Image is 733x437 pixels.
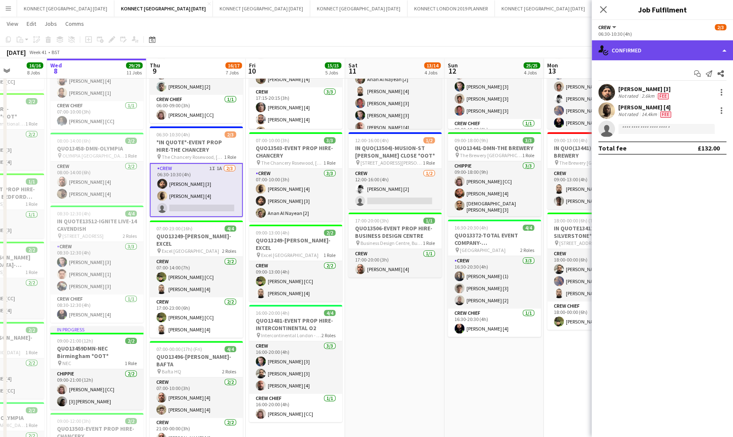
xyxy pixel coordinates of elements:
span: Comms [65,20,84,27]
span: Thu [150,62,160,69]
span: 2/2 [26,327,37,333]
h3: QUO13458-DMN-OLYMPIA [50,145,143,152]
span: 09:00-12:00 (3h) [57,418,91,424]
button: KONNECT [GEOGRAPHIC_DATA] [DATE] [310,0,407,17]
app-card-role: Crew2/208:00-14:00 (6h)[PERSON_NAME] [4][PERSON_NAME] [4] [50,162,143,202]
app-card-role: Crew1/117:00-20:00 (3h)[PERSON_NAME] [4] [348,249,442,277]
div: 07:00-10:00 (3h)3/3QUO13503-EVENT PROP HIRE-CHANCERY The Chancery Rosewood, [STREET_ADDRESS]1 Rol... [249,132,342,221]
span: Business Design Centre, Business Design Centre - Queuing System in Place, [STREET_ADDRESS] [360,240,423,246]
span: 2/2 [26,247,37,253]
span: 1 Role [125,360,137,366]
app-job-card: 09:00-13:00 (4h)2/2IN QUO(13441)-DMN-THE BREWERY The Brewery [GEOGRAPHIC_DATA], [STREET_ADDRESS]1... [547,132,640,209]
span: [STREET_ADDRESS] [62,233,104,239]
span: 1 Role [323,160,336,166]
div: 8 Jobs [27,69,43,76]
app-card-role: Crew2/217:00-23:00 (6h)[PERSON_NAME] [CC][PERSON_NAME] [4] [150,297,243,338]
h3: QUO13506-EVENT PROP HIRE-BUSINESS DESIGN CENTRE [348,225,442,239]
div: [DATE] [7,48,26,57]
div: In progress [50,326,143,333]
div: 4 Jobs [524,69,540,76]
div: [PERSON_NAME] [3] [618,85,671,93]
div: 5 Jobs [325,69,341,76]
span: 15/15 [325,62,341,69]
span: 13/14 [424,62,441,69]
span: 16/16 [27,62,43,69]
app-card-role: Crew Chief1/109:00-15:00 (6h) [448,119,541,147]
h3: QUO13503-EVENT PROP HIRE-CHANCERY [249,144,342,159]
app-job-card: 16:30-20:30 (4h)4/4QUO13372-TOTAL EVENT COMPANY-[GEOGRAPHIC_DATA] [GEOGRAPHIC_DATA]2 RolesCrew3/3... [448,220,541,337]
span: Sat [348,62,358,69]
div: 16:00-20:00 (4h)4/4QUO13481-EVENT PROP HIRE-INTERCONTINENTAL O2 Intercontinental London - [GEOGRA... [249,305,342,422]
h3: IN QUOTE13512-IGNITE LIVE-14 CAVENDISH [50,217,143,232]
button: KONNECT [GEOGRAPHIC_DATA] [DATE] [17,0,114,17]
app-card-role: Crew Chief1/116:00-20:00 (4h)[PERSON_NAME] [CC] [249,394,342,422]
app-job-card: 18:00-00:00 (6h) (Tue)4/4IN QUOTE13411-TOTAL EVENT-SILVERSTONE*OOT* [STREET_ADDRESS]2 RolesCrew3/... [547,212,640,330]
span: 2 Roles [222,368,236,375]
div: Crew has different fees then in role [659,111,673,118]
app-card-role: Crew3/307:00-10:00 (3h)[PERSON_NAME] [4][PERSON_NAME] [3]Anan Al Nayean [2] [249,169,342,221]
app-card-role: CHIPPIE3/309:00-18:00 (9h)[PERSON_NAME] [CC][PERSON_NAME] [4][DEMOGRAPHIC_DATA][PERSON_NAME] [3] [448,161,541,216]
span: Excel [GEOGRAPHIC_DATA] [162,248,219,254]
span: 1 Role [323,252,336,258]
span: 1 Role [224,154,236,160]
div: [PERSON_NAME] [4] [618,104,673,111]
span: NEC [62,360,71,366]
span: 2/2 [26,407,37,413]
span: 3/3 [324,137,336,143]
span: 16/17 [225,62,242,69]
span: 18:00-00:00 (6h) (Tue) [554,217,600,224]
span: 2 Roles [123,233,137,239]
span: Week 41 [27,49,48,55]
span: 3/3 [523,137,534,143]
app-card-role: Crew2/207:00-10:00 (3h)[PERSON_NAME] [4][PERSON_NAME] [4] [150,378,243,418]
span: 1/1 [26,178,37,185]
app-job-card: 17:00-20:00 (3h)1/1QUO13506-EVENT PROP HIRE-BUSINESS DESIGN CENTRE Business Design Centre, Busine... [348,212,442,277]
span: 2/2 [324,230,336,236]
span: 08:30-12:30 (4h) [57,210,91,217]
app-card-role: Crew3/316:00-20:00 (4h)[PERSON_NAME] [3][PERSON_NAME] [3][PERSON_NAME] [4] [249,341,342,394]
span: 4/4 [225,346,236,352]
span: 2/2 [125,338,137,344]
button: KONNECT [GEOGRAPHIC_DATA] [DATE] [213,0,310,17]
app-card-role: Crew5/509:00-15:00 (6h)[PERSON_NAME] [4][PERSON_NAME] [3][PERSON_NAME] [3][PERSON_NAME] [3][PERSO... [448,42,541,119]
span: 2 Roles [321,332,336,338]
span: 2/3 [225,131,236,138]
span: Intercontinental London - [GEOGRAPHIC_DATA], [STREET_ADDRESS] [261,332,321,338]
span: 1 Role [125,153,137,159]
button: Crew [598,24,617,30]
span: 09:00-13:00 (4h) [554,137,587,143]
div: In progress09:00-21:00 (12h)2/2QUO13459DMN-NEC Birmingham *OOT* NEC1 RoleCHIPPIE2/209:00-21:00 (1... [50,326,143,410]
div: Confirmed [592,40,733,60]
app-job-card: 09:00-18:00 (9h)3/3QUO13441-DMN-THE BREWERY The Brewery [GEOGRAPHIC_DATA], [STREET_ADDRESS]1 Role... [448,132,541,216]
span: 16:00-20:00 (4h) [256,310,289,316]
app-job-card: 06:30-10:30 (4h)2/3*IN QUOTE*-EVENT PROP HIRE-THE CHANCERY The Chancery Rosewood, [STREET_ADDRESS... [150,126,243,217]
span: 1/1 [423,217,435,224]
span: 09:00-18:00 (9h) [454,137,488,143]
span: 12 [447,66,458,76]
app-card-role: Crew Chief1/116:30-20:30 (4h)[PERSON_NAME] [4] [448,309,541,337]
div: 4 Jobs [424,69,440,76]
span: 1 Role [423,160,435,166]
span: [STREET_ADDRESS] [559,240,600,246]
h3: Job Fulfilment [592,4,733,15]
app-job-card: 09:00-13:00 (4h)2/2QUO13249-[PERSON_NAME]-EXCEL Excel [GEOGRAPHIC_DATA]1 RoleCrew2/209:00-13:00 (... [249,225,342,301]
div: Not rated [618,111,640,118]
span: Sun [448,62,458,69]
span: 2 Roles [222,248,236,254]
span: Fee [660,111,671,118]
span: OLYMPIA [GEOGRAPHIC_DATA] [62,153,125,159]
h3: QUO13249-[PERSON_NAME]-EXCEL [150,232,243,247]
h3: QUO13459DMN-NEC Birmingham *OOT* [50,345,143,360]
app-card-role: CHIPPIE2/209:00-21:00 (12h)[PERSON_NAME] [CC][3] [PERSON_NAME] [50,369,143,410]
app-card-role: Crew7/708:00-16:00 (8h)[PERSON_NAME] [4][PERSON_NAME] [3][PERSON_NAME] [3][PERSON_NAME] [2][PERSO... [547,42,640,143]
h3: IN QUO(13441)-DMN-THE BREWERY [547,144,640,159]
span: 8 [49,66,62,76]
span: 4/4 [523,225,534,231]
app-card-role: Crew2/209:00-13:00 (4h)[PERSON_NAME] [CC][PERSON_NAME] [4] [249,261,342,301]
span: [STREET_ADDRESS][PERSON_NAME] [360,160,423,166]
div: 12:00-16:00 (4h)1/2IN QUO(13504)-MUSION-ST [PERSON_NAME] CLOSE *OOT* [STREET_ADDRESS][PERSON_NAME... [348,132,442,209]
